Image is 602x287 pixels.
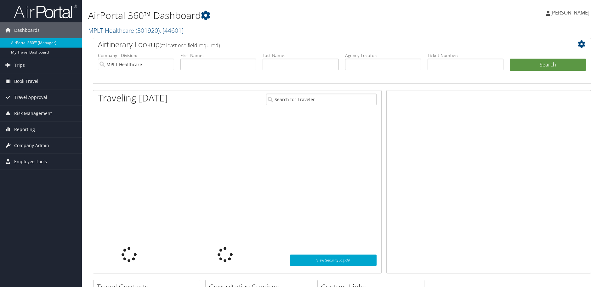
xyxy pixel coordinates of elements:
[550,9,589,16] span: [PERSON_NAME]
[345,52,421,59] label: Agency Locator:
[546,3,596,22] a: [PERSON_NAME]
[98,39,544,50] h2: Airtinerary Lookup
[160,26,184,35] span: , [ 44601 ]
[14,4,77,19] img: airportal-logo.png
[14,154,47,169] span: Employee Tools
[14,73,38,89] span: Book Travel
[14,138,49,153] span: Company Admin
[14,22,40,38] span: Dashboards
[266,94,377,105] input: Search for Traveler
[160,42,220,49] span: (at least one field required)
[98,91,168,105] h1: Traveling [DATE]
[263,52,339,59] label: Last Name:
[14,89,47,105] span: Travel Approval
[88,26,184,35] a: MPLT Healthcare
[98,52,174,59] label: Company - Division:
[14,122,35,137] span: Reporting
[290,255,377,266] a: View SecurityLogic®
[136,26,160,35] span: ( 301920 )
[180,52,257,59] label: First Name:
[88,9,427,22] h1: AirPortal 360™ Dashboard
[510,59,586,71] button: Search
[14,57,25,73] span: Trips
[14,106,52,121] span: Risk Management
[428,52,504,59] label: Ticket Number:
